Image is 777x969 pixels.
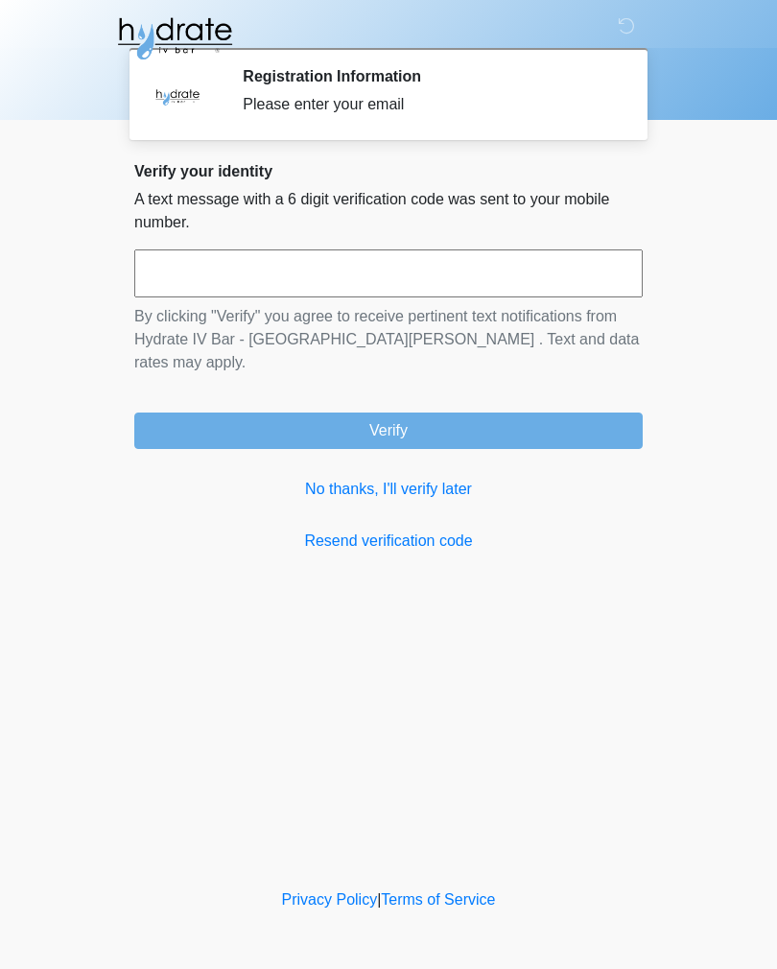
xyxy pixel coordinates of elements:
[134,478,643,501] a: No thanks, I'll verify later
[134,305,643,374] p: By clicking "Verify" you agree to receive pertinent text notifications from Hydrate IV Bar - [GEO...
[282,891,378,908] a: Privacy Policy
[381,891,495,908] a: Terms of Service
[134,162,643,180] h2: Verify your identity
[115,14,234,62] img: Hydrate IV Bar - Fort Collins Logo
[134,188,643,234] p: A text message with a 6 digit verification code was sent to your mobile number.
[377,891,381,908] a: |
[149,67,206,125] img: Agent Avatar
[134,413,643,449] button: Verify
[134,530,643,553] a: Resend verification code
[243,93,614,116] div: Please enter your email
